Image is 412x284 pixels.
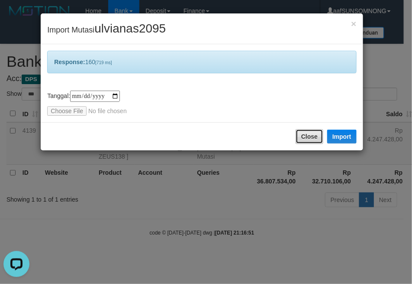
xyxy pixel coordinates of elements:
div: Tanggal: [47,91,356,116]
span: ulvianas2095 [94,22,166,35]
button: Close [296,129,323,144]
span: [719 ms] [95,60,112,65]
div: 160 [47,51,356,73]
button: Open LiveChat chat widget [3,3,29,29]
b: Response: [54,59,85,65]
button: Import [327,130,357,144]
button: Close [351,19,356,28]
span: × [351,19,356,29]
span: Import Mutasi [47,26,166,34]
